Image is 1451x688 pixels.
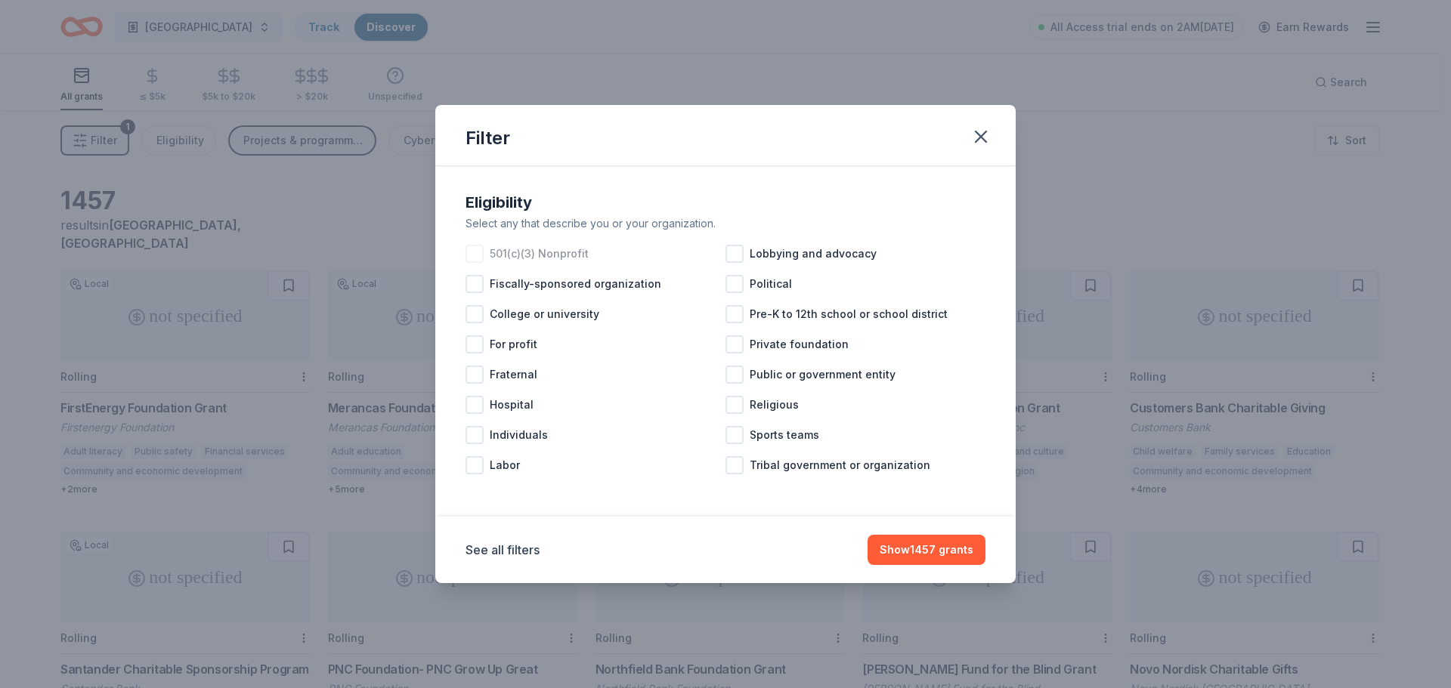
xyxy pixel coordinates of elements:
span: Lobbying and advocacy [750,245,877,263]
span: Political [750,275,792,293]
span: 501(c)(3) Nonprofit [490,245,589,263]
button: See all filters [466,541,540,559]
span: Private foundation [750,335,849,353]
span: Hospital [490,396,534,414]
button: Show1457 grants [868,535,985,565]
span: Individuals [490,426,548,444]
span: Religious [750,396,799,414]
span: College or university [490,305,599,323]
span: Fiscally-sponsored organization [490,275,661,293]
span: Fraternal [490,366,537,384]
span: Tribal government or organization [750,456,930,474]
span: Sports teams [750,426,819,444]
div: Eligibility [466,190,985,214]
div: Filter [466,126,510,150]
span: Labor [490,456,520,474]
span: Pre-K to 12th school or school district [750,305,948,323]
span: Public or government entity [750,366,896,384]
span: For profit [490,335,537,353]
div: Select any that describe you or your organization. [466,214,985,233]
